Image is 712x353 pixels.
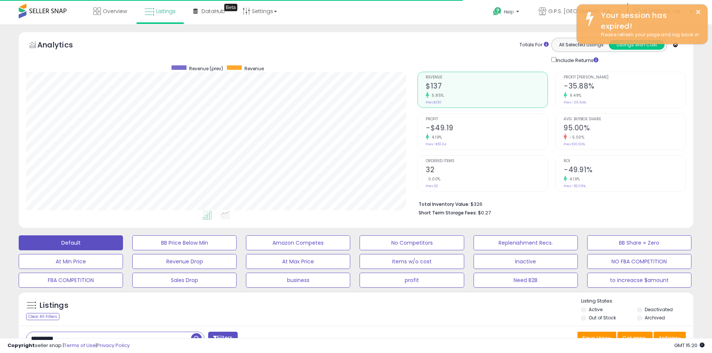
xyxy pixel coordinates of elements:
label: Deactivated [645,306,673,313]
span: Listings [156,7,176,15]
span: ROI [564,159,685,163]
span: Help [504,9,514,15]
small: 4.19% [429,134,442,140]
span: G.P.S. [GEOGRAPHIC_DATA] [548,7,616,15]
span: 2025-09-15 15:20 GMT [674,342,705,349]
h2: 32 [426,165,548,176]
label: Out of Stock [589,315,616,321]
small: Prev: -52.09% [564,184,586,188]
b: Total Inventory Value: [419,201,469,207]
span: $0.27 [478,209,491,216]
button: Sales Drop [132,273,237,288]
button: All Selected Listings [554,40,609,50]
button: BB Share = Zero [587,235,691,250]
small: 9.49% [567,93,582,98]
small: Prev: 100.00% [564,142,585,146]
div: Your session has expired! [595,10,702,31]
div: seller snap | | [7,342,130,349]
li: $326 [419,199,680,208]
button: At Max Price [246,254,350,269]
button: Default [19,235,123,250]
div: Please refresh your page and log back in [595,31,702,38]
button: At Min Price [19,254,123,269]
small: 5.85% [429,93,444,98]
div: Include Returns [546,56,607,64]
p: Listing States: [581,298,693,305]
span: Revenue [426,75,548,80]
div: Tooltip anchor [224,4,237,11]
span: DataHub [201,7,225,15]
small: -5.00% [567,134,584,140]
h5: Listings [40,300,68,311]
button: profit [360,273,464,288]
small: Prev: -39.64% [564,100,586,105]
h2: -49.91% [564,165,685,176]
small: Prev: 32 [426,184,438,188]
button: Amazon Competes [246,235,350,250]
a: Privacy Policy [97,342,130,349]
span: Profit [PERSON_NAME] [564,75,685,80]
span: Profit [426,117,548,121]
span: Revenue (prev) [189,65,223,72]
b: Short Term Storage Fees: [419,210,477,216]
h2: -$49.19 [426,124,548,134]
button: Need B2B [474,273,578,288]
button: FBA COMPETITION [19,273,123,288]
small: 0.00% [426,176,441,182]
span: Overview [103,7,127,15]
button: Listings With Cost [609,40,665,50]
h2: -35.88% [564,82,685,92]
button: Items w/o cost [360,254,464,269]
small: Prev: -$51.34 [426,142,446,146]
a: Terms of Use [64,342,96,349]
label: Active [589,306,602,313]
button: × [695,7,701,17]
a: Help [487,1,527,24]
button: to increacse $amount [587,273,691,288]
button: No Competitors [360,235,464,250]
h2: 95.00% [564,124,685,134]
button: BB Price Below Min [132,235,237,250]
div: Totals For [520,41,549,49]
label: Archived [645,315,665,321]
button: Revenue Drop [132,254,237,269]
button: NO FBA COMPETITION [587,254,691,269]
small: 4.19% [567,176,580,182]
span: Revenue [244,65,264,72]
i: Get Help [493,7,502,16]
button: business [246,273,350,288]
span: Ordered Items [426,159,548,163]
span: Avg. Buybox Share [564,117,685,121]
h2: $137 [426,82,548,92]
button: Replenishment Recs. [474,235,578,250]
h5: Analytics [37,40,87,52]
button: Inactive [474,254,578,269]
div: Clear All Filters [26,313,59,320]
strong: Copyright [7,342,35,349]
small: Prev: $130 [426,100,441,105]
